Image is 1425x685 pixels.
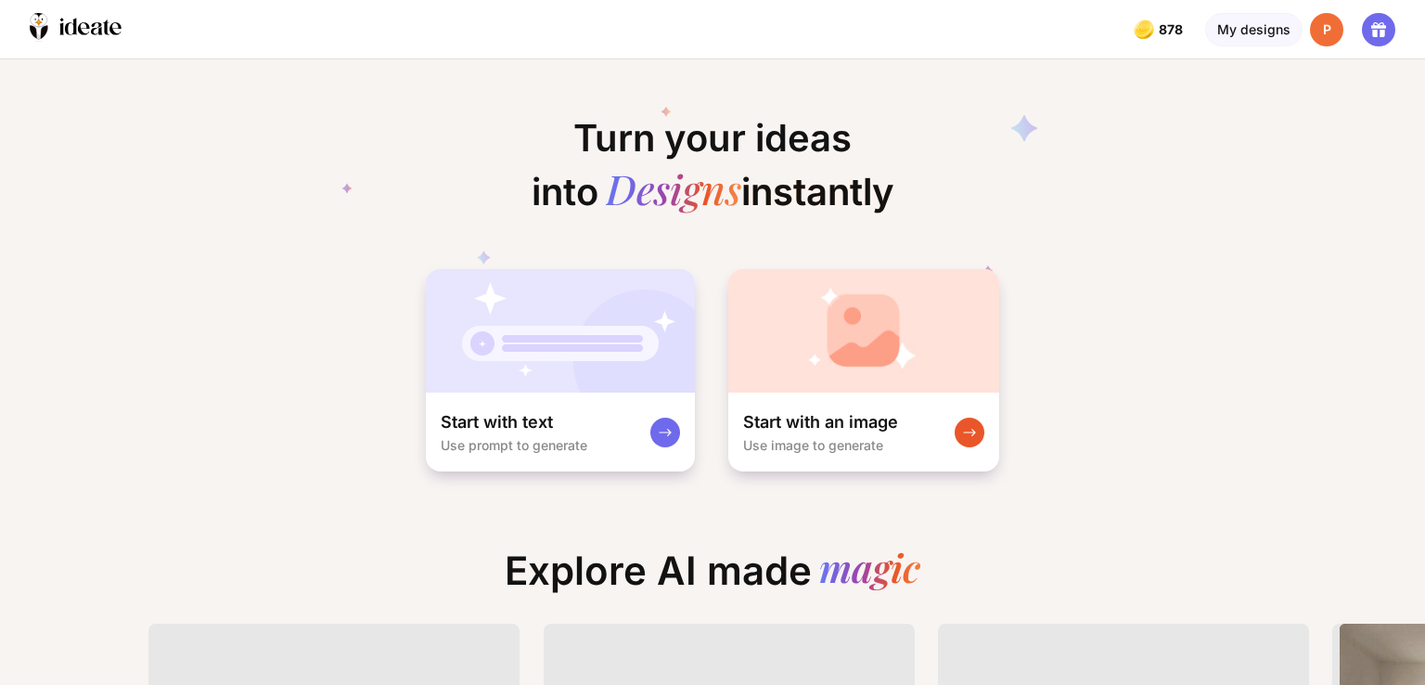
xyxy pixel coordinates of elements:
[490,548,935,609] div: Explore AI made
[1310,13,1343,46] div: P
[819,548,920,594] div: magic
[743,437,883,453] div: Use image to generate
[1159,22,1187,37] span: 878
[743,411,898,433] div: Start with an image
[441,437,587,453] div: Use prompt to generate
[728,269,999,393] img: startWithImageCardBg.jpg
[426,269,695,393] img: startWithTextCardBg.jpg
[441,411,553,433] div: Start with text
[1205,13,1303,46] div: My designs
